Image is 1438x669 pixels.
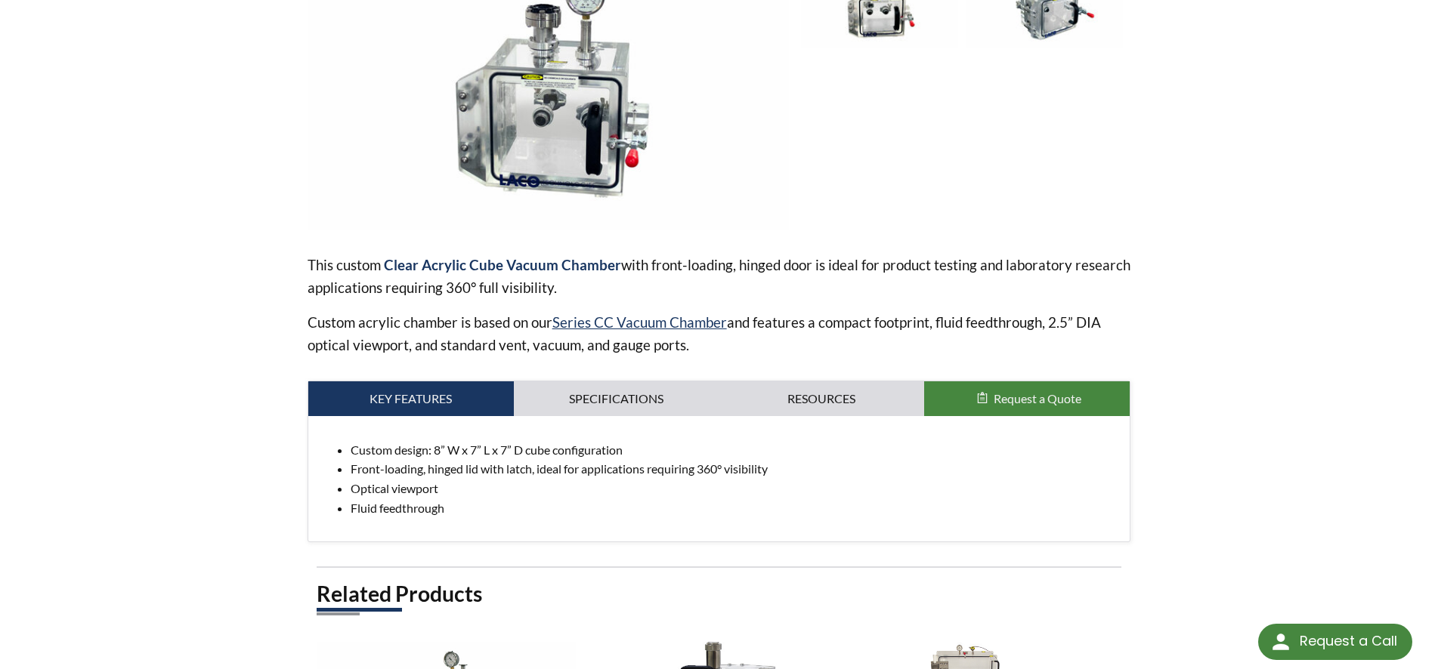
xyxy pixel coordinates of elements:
[1300,624,1397,658] div: Request a Call
[514,381,719,416] a: Specifications
[384,256,621,273] strong: Clear Acrylic Cube Vacuum Chamber
[351,498,1118,518] li: Fluid feedthrough
[351,440,1118,460] li: Custom design: 8” W x 7” L x 7” D cube configuration
[924,381,1130,416] button: Request a Quote
[351,459,1118,479] li: Front-loading, hinged lid with latch, ideal for applications requiring 360° visibility
[1269,630,1293,654] img: round button
[351,479,1118,498] li: Optical viewport
[308,381,514,416] a: Key Features
[994,391,1081,405] span: Request a Quote
[552,313,727,331] a: Series CC Vacuum Chamber
[719,381,925,416] a: Resources
[1258,624,1412,660] div: Request a Call
[308,254,1131,299] p: This custom with front-loading, hinged door is ideal for product testing and laboratory research ...
[317,580,1122,608] h2: Related Products
[308,311,1131,356] p: Custom acrylic chamber is based on our and features a compact footprint, fluid feedthrough, 2.5” ...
